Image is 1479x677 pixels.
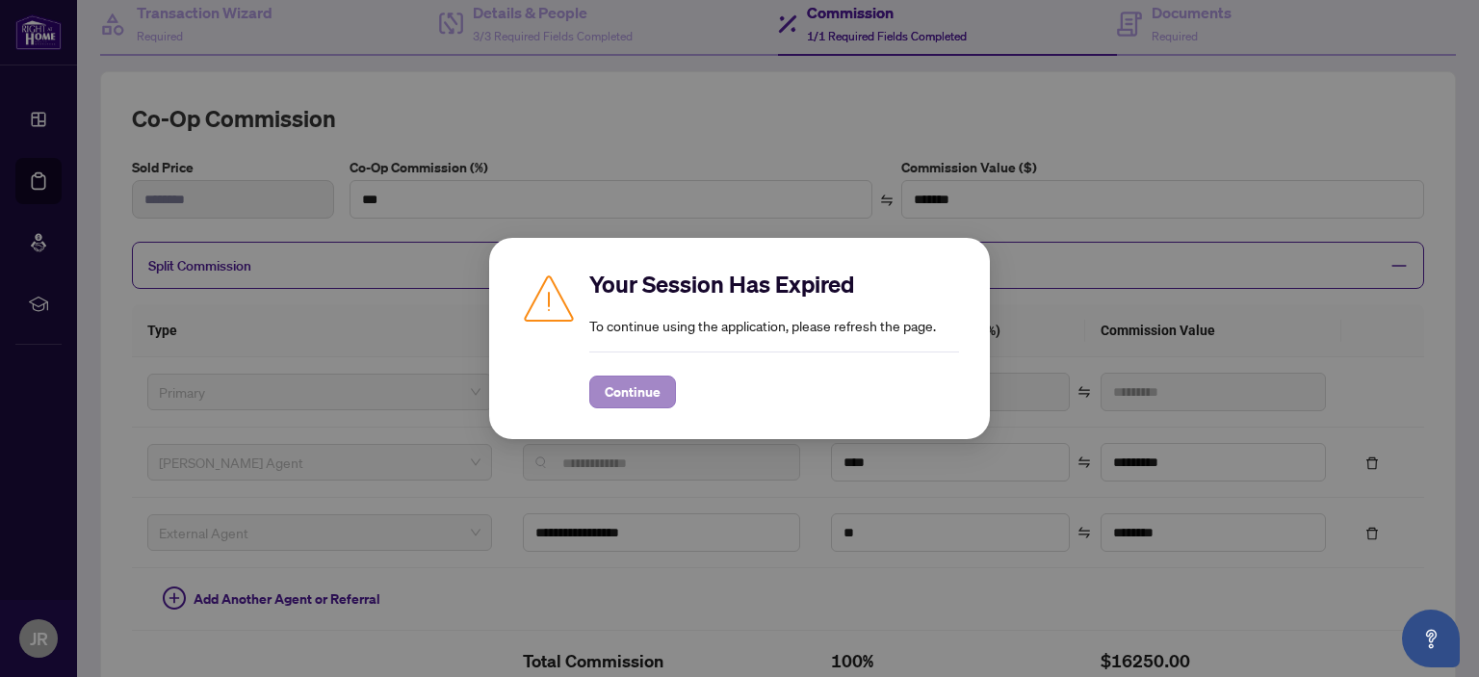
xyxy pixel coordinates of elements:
[605,377,661,407] span: Continue
[589,376,676,408] button: Continue
[589,269,959,408] div: To continue using the application, please refresh the page.
[1402,610,1460,667] button: Open asap
[520,269,578,326] img: Caution icon
[589,269,959,299] h2: Your Session Has Expired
